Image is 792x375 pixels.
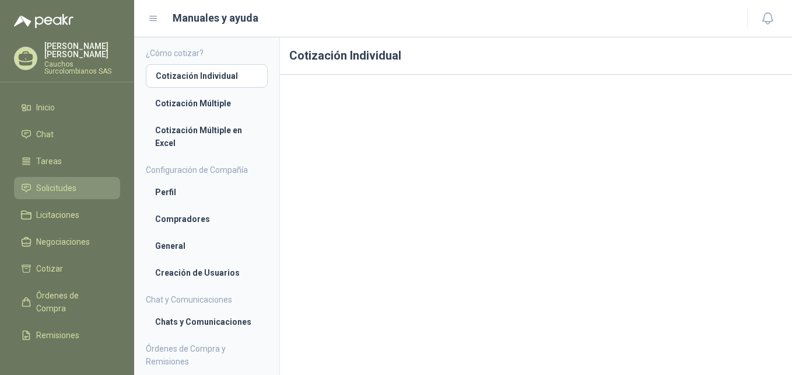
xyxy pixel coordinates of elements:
[146,208,268,230] a: Compradores
[155,124,258,150] li: Cotización Múltiple en Excel
[36,155,62,168] span: Tareas
[146,119,268,154] a: Cotización Múltiple en Excel
[155,186,258,199] li: Perfil
[36,101,55,114] span: Inicio
[36,182,76,195] span: Solicitudes
[36,235,90,248] span: Negociaciones
[14,96,120,119] a: Inicio
[146,311,268,333] a: Chats y Comunicaciones
[14,324,120,346] a: Remisiones
[44,42,120,58] p: [PERSON_NAME] [PERSON_NAME]
[146,293,268,306] h4: Chat y Comunicaciones
[14,177,120,199] a: Solicitudes
[146,164,268,176] h4: Configuración de Compañía
[36,329,79,342] span: Remisiones
[36,262,63,275] span: Cotizar
[155,266,258,279] li: Creación de Usuarios
[44,61,120,75] p: Cauchos Surcolombianos SAS
[155,97,258,110] li: Cotización Múltiple
[14,150,120,172] a: Tareas
[289,84,783,361] iframe: 953374dfa75b41f38925b712e2491bfd
[280,37,792,75] h1: Cotización Individual
[14,231,120,253] a: Negociaciones
[146,235,268,257] a: General
[14,204,120,226] a: Licitaciones
[36,289,109,315] span: Órdenes de Compra
[14,14,73,28] img: Logo peakr
[36,128,54,141] span: Chat
[146,262,268,284] a: Creación de Usuarios
[156,70,258,82] li: Cotización Individual
[14,258,120,280] a: Cotizar
[146,47,268,60] h4: ¿Cómo cotizar?
[155,315,258,328] li: Chats y Comunicaciones
[14,123,120,145] a: Chat
[36,209,79,221] span: Licitaciones
[155,239,258,252] li: General
[146,64,268,88] a: Cotización Individual
[173,10,258,26] h1: Manuales y ayuda
[14,284,120,320] a: Órdenes de Compra
[146,92,268,114] a: Cotización Múltiple
[146,342,268,368] h4: Órdenes de Compra y Remisiones
[146,181,268,203] a: Perfil
[155,213,258,225] li: Compradores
